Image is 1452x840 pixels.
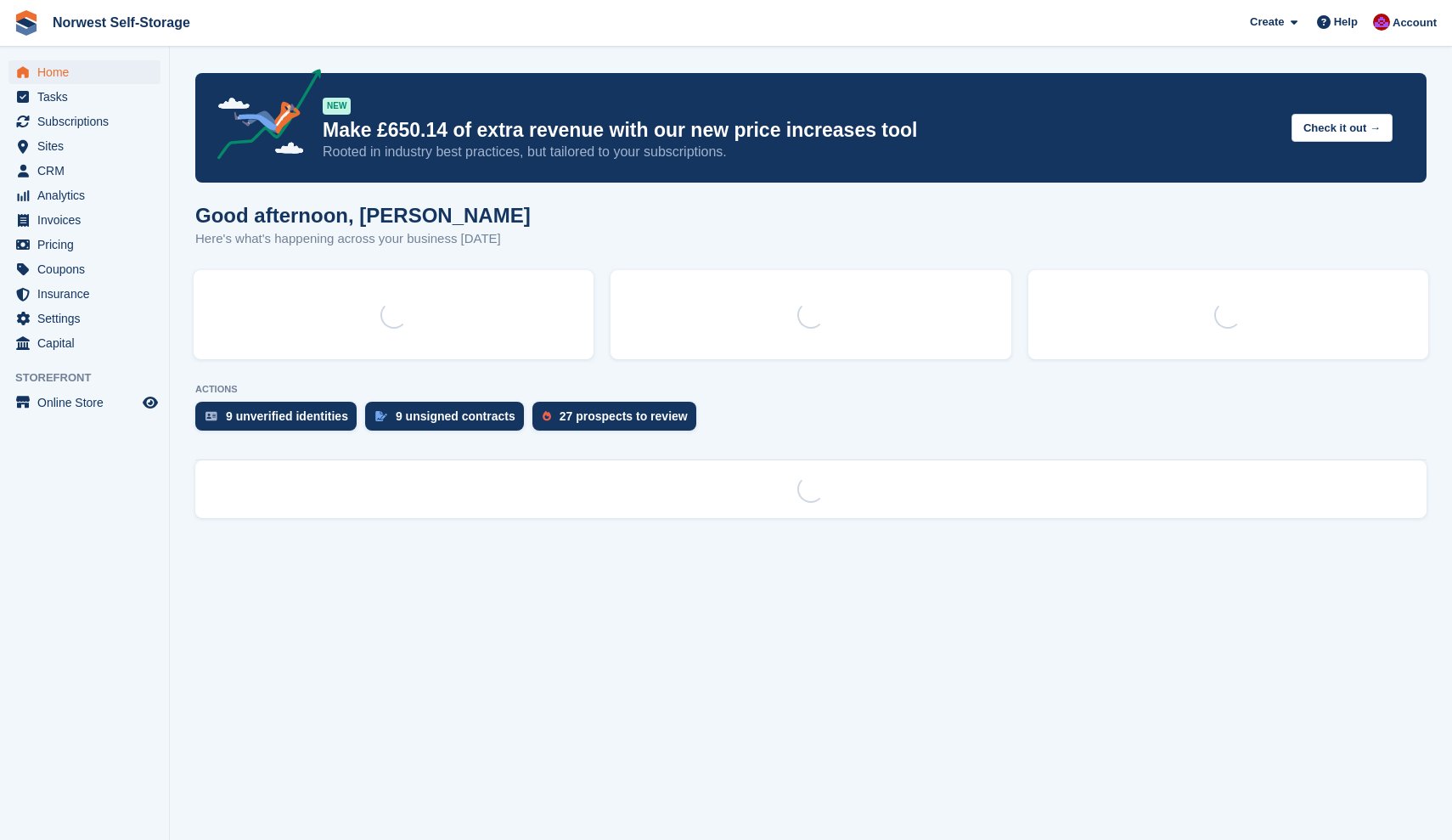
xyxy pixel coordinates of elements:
span: Create [1250,14,1284,31]
a: menu [8,208,160,232]
h1: Good afternoon, [PERSON_NAME] [195,204,531,227]
p: Make £650.14 of extra revenue with our new price increases tool [323,118,1278,143]
img: price-adjustments-announcement-icon-8257ccfd72463d97f412b2fc003d46551f7dbcb40ab6d574587a9cd5c0d94... [203,69,322,166]
span: Storefront [15,369,169,386]
a: menu [8,307,160,330]
img: stora-icon-8386f47178a22dfd0bd8f6a31ec36ba5ce8667c1dd55bd0f319d3a0aa187defe.svg [14,10,39,36]
div: 9 unsigned contracts [396,409,515,423]
span: Insurance [37,282,139,306]
span: CRM [37,159,139,183]
div: NEW [323,98,351,115]
a: 9 unverified identities [195,402,365,439]
a: menu [8,257,160,281]
button: Check it out → [1292,114,1393,142]
img: contract_signature_icon-13c848040528278c33f63329250d36e43548de30e8caae1d1a13099fd9432cc5.svg [375,411,387,421]
span: Pricing [37,233,139,257]
span: Invoices [37,208,139,232]
img: prospect-51fa495bee0391a8d652442698ab0144808aea92771e9ea1ae160a38d050c398.svg [543,411,551,421]
a: menu [8,159,160,183]
span: Online Store [37,391,139,414]
a: menu [8,134,160,158]
span: Home [37,60,139,84]
div: 27 prospects to review [560,409,688,423]
a: menu [8,331,160,355]
a: menu [8,110,160,133]
a: 9 unsigned contracts [365,402,532,439]
span: Subscriptions [37,110,139,133]
a: Preview store [140,392,160,413]
span: Help [1334,14,1358,31]
a: menu [8,183,160,207]
p: ACTIONS [195,384,1427,395]
span: Sites [37,134,139,158]
img: verify_identity-adf6edd0f0f0b5bbfe63781bf79b02c33cf7c696d77639b501bdc392416b5a36.svg [205,411,217,421]
p: Here's what's happening across your business [DATE] [195,229,531,249]
span: Coupons [37,257,139,281]
a: 27 prospects to review [532,402,705,439]
span: Tasks [37,85,139,109]
p: Rooted in industry best practices, but tailored to your subscriptions. [323,143,1278,161]
a: menu [8,233,160,257]
img: Daniel Grensinger [1373,14,1390,31]
a: Norwest Self-Storage [46,8,197,37]
div: 9 unverified identities [226,409,348,423]
a: menu [8,60,160,84]
a: menu [8,85,160,109]
span: Capital [37,331,139,355]
a: menu [8,391,160,414]
span: Analytics [37,183,139,207]
span: Account [1393,14,1437,31]
span: Settings [37,307,139,330]
a: menu [8,282,160,306]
